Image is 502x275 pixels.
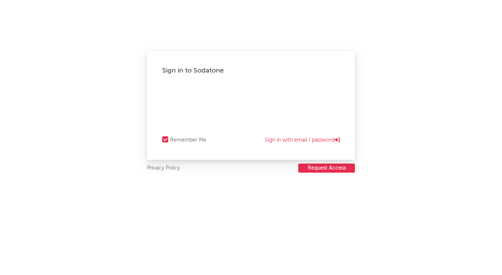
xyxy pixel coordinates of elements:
[170,136,206,145] div: Remember Me
[162,66,340,75] div: Sign in to Sodatone
[147,164,180,173] a: Privacy Policy
[265,136,340,145] a: Sign in with email / password
[298,164,355,173] button: Request Access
